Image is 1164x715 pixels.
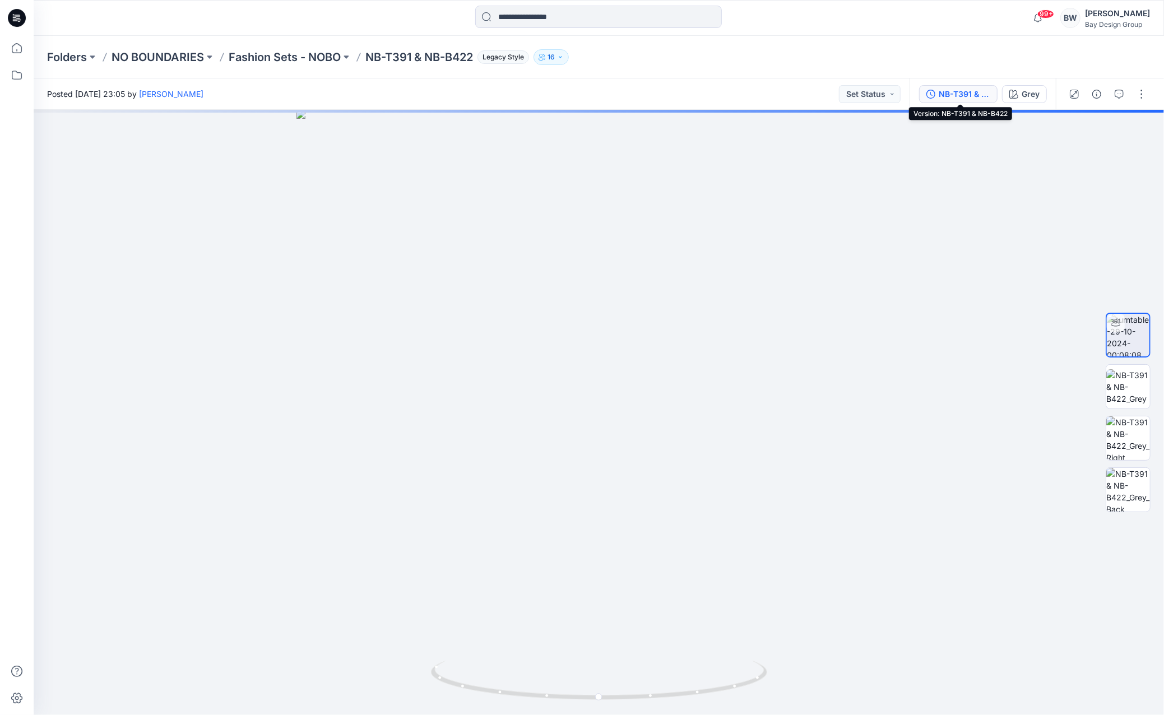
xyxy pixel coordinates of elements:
[1107,314,1149,356] img: turntable-29-10-2024-00:08:08
[112,49,204,65] a: NO BOUNDARIES
[1022,88,1040,100] div: Grey
[47,88,203,100] span: Posted [DATE] 23:05 by
[1106,369,1150,405] img: NB-T391 & NB-B422_Grey
[1085,20,1150,29] div: Bay Design Group
[1088,85,1106,103] button: Details
[1106,468,1150,512] img: NB-T391 & NB-B422_Grey_Back
[548,51,555,63] p: 16
[1106,416,1150,460] img: NB-T391 & NB-B422_Grey_Right
[365,49,473,65] p: NB-T391 & NB-B422
[919,85,998,103] button: NB-T391 & NB-B422
[1002,85,1047,103] button: Grey
[1037,10,1054,18] span: 99+
[534,49,569,65] button: 16
[473,49,529,65] button: Legacy Style
[939,88,990,100] div: NB-T391 & NB-B422
[477,50,529,64] span: Legacy Style
[47,49,87,65] a: Folders
[229,49,341,65] a: Fashion Sets - NOBO
[1060,8,1080,28] div: BW
[1085,7,1150,20] div: [PERSON_NAME]
[139,89,203,99] a: [PERSON_NAME]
